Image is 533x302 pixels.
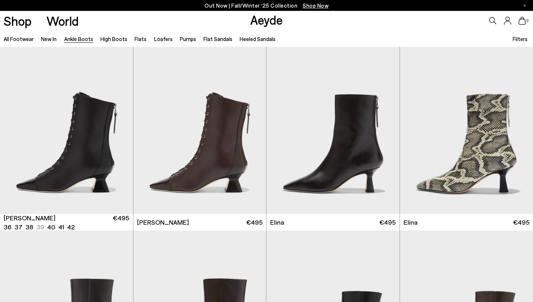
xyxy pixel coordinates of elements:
[135,36,146,42] a: Flats
[180,36,196,42] a: Pumps
[100,36,127,42] a: High Boots
[4,15,32,27] a: Shop
[513,36,528,42] span: Filters
[4,213,55,223] span: [PERSON_NAME]
[266,214,400,230] a: Elina €495
[4,223,12,232] li: 36
[133,214,266,230] a: [PERSON_NAME] €495
[113,213,129,232] span: €495
[133,47,266,214] img: Gwen Lace-Up Boots
[47,223,55,232] li: 40
[58,223,64,232] li: 41
[15,223,22,232] li: 37
[303,2,329,9] span: Navigate to /collections/new-in
[203,36,232,42] a: Flat Sandals
[41,36,57,42] a: New In
[526,19,529,23] span: 0
[64,36,93,42] a: Ankle Boots
[46,15,79,27] a: World
[246,218,263,227] span: €495
[250,12,283,27] a: Aeyde
[513,218,529,227] span: €495
[137,218,189,227] span: [PERSON_NAME]
[25,223,33,232] li: 38
[266,47,400,214] img: Elina Ankle Boots
[4,36,34,42] a: All Footwear
[204,1,329,10] p: Out Now | Fall/Winter ‘25 Collection
[67,223,75,232] li: 42
[270,218,284,227] span: Elina
[379,218,396,227] span: €495
[4,223,73,232] ul: variant
[240,36,276,42] a: Heeled Sandals
[404,218,418,227] span: Elina
[154,36,173,42] a: Loafers
[518,17,526,25] a: 0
